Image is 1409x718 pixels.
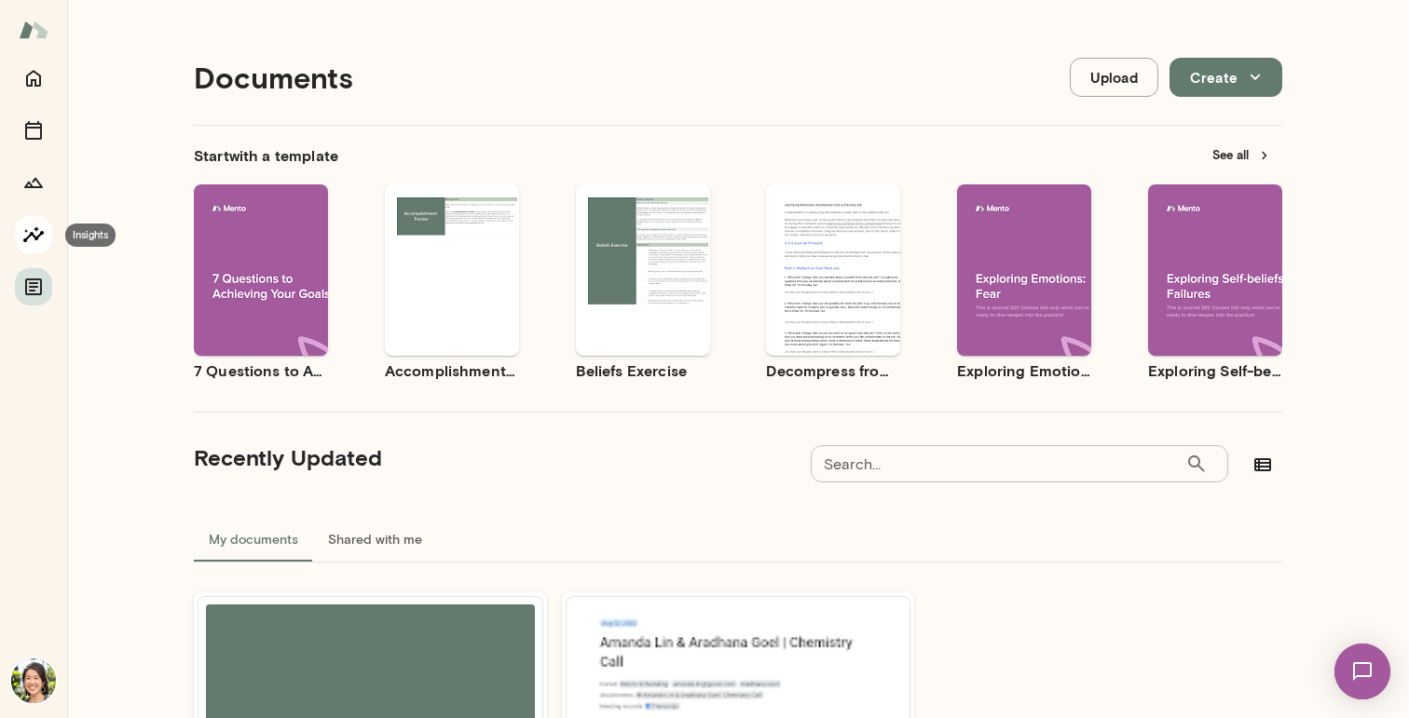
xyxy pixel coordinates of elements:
button: Documents [15,268,52,305]
h6: Start with a template [194,144,338,167]
button: Create [1170,58,1282,97]
h4: Documents [194,60,353,95]
button: Sessions [15,112,52,149]
div: documents tabs [194,517,1282,562]
h5: Recently Updated [194,442,382,472]
button: Insights [15,216,52,253]
button: Upload [1070,58,1158,97]
h6: Exploring Self-beliefs: Failures [1148,359,1282,382]
button: Shared with me [313,517,437,562]
h6: Accomplishment Tracker [385,359,519,382]
div: Insights [65,224,116,247]
h6: Decompress from a Job [766,359,900,382]
img: Amanda Lin [11,658,56,703]
button: My documents [194,517,313,562]
button: Home [15,60,52,97]
h6: Exploring Emotions: Fear [957,359,1091,382]
h6: Beliefs Exercise [576,359,710,382]
img: Mento [19,12,48,47]
button: Growth Plan [15,164,52,201]
h6: 7 Questions to Achieving Your Goals [194,359,328,382]
button: See all [1201,141,1282,169]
